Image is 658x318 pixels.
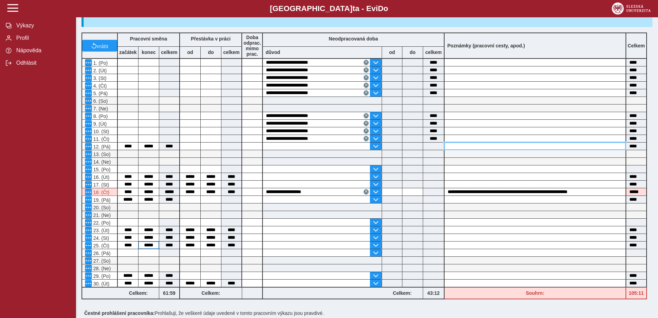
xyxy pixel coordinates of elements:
b: Celkem: [118,290,159,296]
b: začátek [118,49,138,55]
button: Menu [85,272,92,279]
button: Menu [85,59,92,66]
b: Přestávka v práci [191,36,230,42]
span: 20. (So) [92,205,111,210]
span: 30. (Út) [92,281,109,287]
button: Menu [85,196,92,203]
button: Menu [85,181,92,188]
span: 21. (Ne) [92,212,111,218]
b: [GEOGRAPHIC_DATA] a - Evi [21,4,637,13]
span: 13. (So) [92,152,111,157]
button: vrátit [82,40,117,52]
button: Menu [85,211,92,218]
span: 6. (So) [92,98,108,104]
span: 25. (Čt) [92,243,109,248]
button: Menu [85,143,92,150]
div: Fond pracovní doby (105:36 h) a součet hodin (105:11 h) se neshodují! [626,287,647,299]
b: Čestné prohlášení pracovníka: [84,310,155,316]
span: Nápověda [14,47,70,54]
b: Celkem: [382,290,423,296]
span: 24. (St) [92,235,109,241]
span: 12. (Pá) [92,144,111,149]
span: 1. (Po) [92,60,108,66]
button: Menu [85,234,92,241]
span: 27. (So) [92,258,111,264]
button: Menu [85,151,92,157]
button: Menu [85,257,92,264]
button: Menu [85,158,92,165]
button: Menu [85,166,92,173]
span: 9. (Út) [92,121,107,127]
span: 5. (Pá) [92,91,108,96]
b: 105:11 [626,290,646,296]
b: konec [139,49,159,55]
span: 14. (Ne) [92,159,111,165]
span: 10. (St) [92,129,109,134]
span: 17. (St) [92,182,109,188]
span: 22. (Po) [92,220,111,226]
b: Neodpracovaná doba [329,36,378,42]
span: 19. (Pá) [92,197,111,203]
span: 28. (Ne) [92,266,111,271]
span: 7. (Ne) [92,106,108,111]
div: Po 6 hodinách nepřetržité práce je nutná přestávka v práci - použijte možnost zadat '2. přestávku... [82,188,118,196]
button: Menu [85,249,92,256]
b: do [201,49,221,55]
button: Menu [85,204,92,211]
button: Menu [85,74,92,81]
button: Menu [85,265,92,272]
b: Celkem: [180,290,242,296]
button: Menu [85,227,92,234]
span: o [383,4,388,13]
span: Odhlásit [14,60,70,66]
button: Menu [85,280,92,287]
img: logo_web_su.png [612,2,651,15]
button: Menu [85,67,92,74]
b: od [180,49,200,55]
span: 11. (Čt) [92,136,109,142]
span: Výkazy [14,22,70,29]
span: 18. (Čt) [92,190,109,195]
button: Menu [85,105,92,112]
b: 43:12 [423,290,444,296]
b: Celkem [628,43,645,48]
b: celkem [221,49,241,55]
span: 2. (Út) [92,68,107,73]
span: 16. (Út) [92,174,109,180]
span: Profil [14,35,70,41]
span: vrátit [97,43,108,48]
span: 3. (St) [92,75,106,81]
b: Poznámky (pracovní cesty, apod.) [445,43,528,48]
span: 8. (Po) [92,113,108,119]
button: Menu [85,90,92,97]
b: Souhrn: [526,290,544,296]
b: od [382,49,402,55]
button: Menu [85,128,92,135]
span: 26. (Pá) [92,251,111,256]
button: Menu [85,189,92,196]
span: 23. (Út) [92,228,109,233]
button: Menu [85,135,92,142]
button: Menu [85,219,92,226]
span: 4. (Čt) [92,83,107,89]
b: Pracovní směna [130,36,167,42]
button: Menu [85,242,92,249]
b: celkem [159,49,179,55]
div: Fond pracovní doby (105:36 h) a součet hodin (105:11 h) se neshodují! [445,287,626,299]
button: Menu [85,82,92,89]
span: D [378,4,383,13]
b: 61:59 [159,290,179,296]
button: Menu [85,120,92,127]
b: Doba odprac. mimo prac. [244,35,261,57]
b: do [402,49,423,55]
span: 15. (Po) [92,167,111,172]
span: 29. (Po) [92,273,111,279]
button: Menu [85,173,92,180]
button: Menu [85,97,92,104]
b: celkem [423,49,444,55]
b: důvod [266,49,280,55]
button: Menu [85,112,92,119]
span: t [352,4,355,13]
